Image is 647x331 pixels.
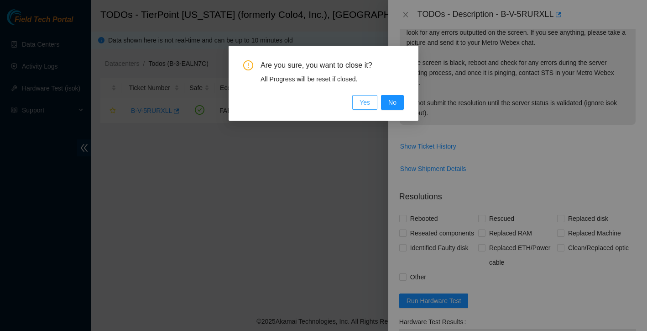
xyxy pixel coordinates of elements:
button: Yes [352,95,377,110]
span: Yes [360,97,370,107]
span: No [388,97,397,107]
button: No [381,95,404,110]
div: All Progress will be reset if closed. [261,74,404,84]
span: exclamation-circle [243,60,253,70]
span: Are you sure, you want to close it? [261,60,404,70]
